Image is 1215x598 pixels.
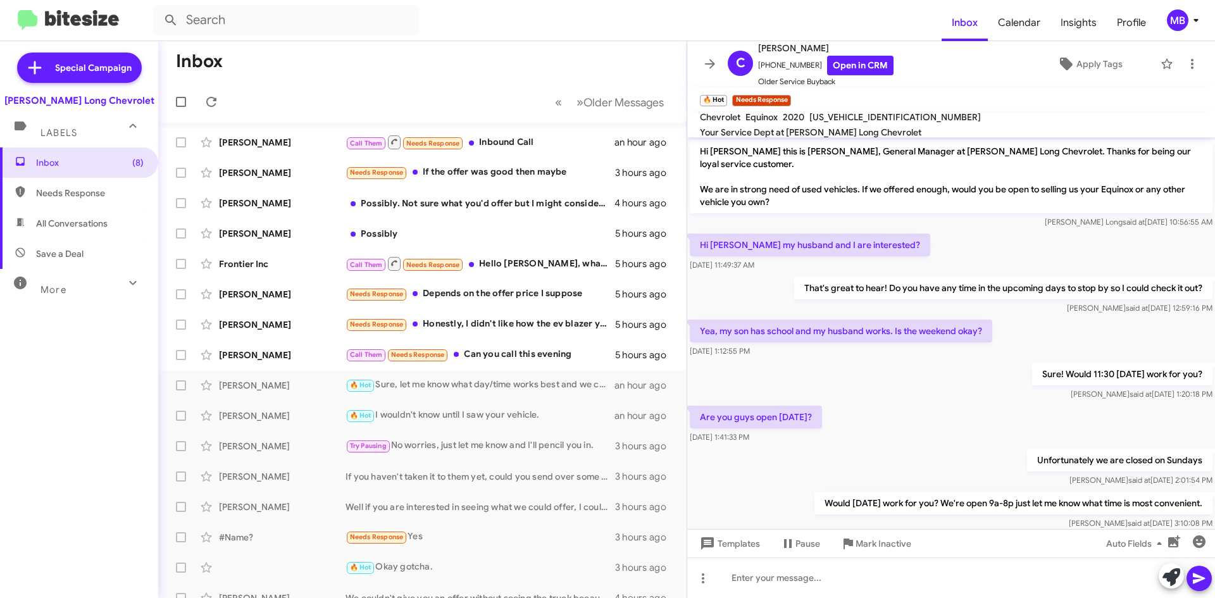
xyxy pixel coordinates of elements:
div: Frontier Inc [219,258,346,270]
span: Call Them [350,139,383,147]
span: All Conversations [36,217,108,230]
span: Try Pausing [350,442,387,450]
span: Pause [795,532,820,555]
span: said at [1130,389,1152,399]
span: Special Campaign [55,61,132,74]
span: [PHONE_NUMBER] [758,56,894,75]
span: Needs Response [350,320,404,328]
p: Hi [PERSON_NAME] my husband and I are interested? [690,234,930,256]
div: [PERSON_NAME] [219,136,346,149]
div: [PERSON_NAME] [219,470,346,483]
div: 3 hours ago [615,531,676,544]
h1: Inbox [176,51,223,72]
div: Honestly, I didn't like how the ev blazer you can hear the motor whine [346,317,615,332]
span: Needs Response [391,351,445,359]
span: Mark Inactive [856,532,911,555]
span: [DATE] 1:41:33 PM [690,432,749,442]
span: Needs Response [36,187,144,199]
div: Possibly [346,227,615,240]
p: Sure! Would 11:30 [DATE] work for you? [1032,363,1212,385]
button: Next [569,89,671,115]
a: Special Campaign [17,53,142,83]
span: Labels [40,127,77,139]
a: Insights [1050,4,1107,41]
div: Yes [346,530,615,544]
div: I wouldn't know until I saw your vehicle. [346,408,614,423]
div: Inbound Call [346,134,614,150]
div: 3 hours ago [615,501,676,513]
div: [PERSON_NAME] Long Chevrolet [4,94,154,107]
div: [PERSON_NAME] [219,166,346,179]
div: [PERSON_NAME] [219,409,346,422]
span: More [40,284,66,296]
span: 🔥 Hot [350,381,371,389]
span: Call Them [350,351,383,359]
span: Older Service Buyback [758,75,894,88]
div: 5 hours ago [615,227,676,240]
button: Pause [770,532,830,555]
span: Templates [697,532,760,555]
span: Needs Response [406,139,460,147]
button: Previous [547,89,570,115]
span: Needs Response [350,290,404,298]
span: (8) [132,156,144,169]
button: MB [1156,9,1201,31]
span: said at [1123,217,1145,227]
span: [PERSON_NAME] [DATE] 12:59:16 PM [1067,303,1212,313]
div: Okay gotcha. [346,560,615,575]
div: an hour ago [614,409,676,422]
span: Auto Fields [1106,532,1167,555]
div: 5 hours ago [615,318,676,331]
div: [PERSON_NAME] [219,379,346,392]
div: 5 hours ago [615,288,676,301]
span: C [736,53,745,73]
div: an hour ago [614,379,676,392]
span: [DATE] 1:12:55 PM [690,346,750,356]
div: If the offer was good then maybe [346,165,615,180]
span: said at [1126,303,1148,313]
div: [PERSON_NAME] [219,197,346,209]
div: Possibly. Not sure what you'd offer but I might consider it. 2023 ZL1 Camaro, under 3k miles, pos... [346,197,614,209]
div: MB [1167,9,1188,31]
div: [PERSON_NAME] [219,288,346,301]
p: Hi [PERSON_NAME] this is [PERSON_NAME], General Manager at [PERSON_NAME] Long Chevrolet. Thanks f... [690,140,1212,213]
span: said at [1128,475,1150,485]
a: Calendar [988,4,1050,41]
small: 🔥 Hot [700,95,727,106]
div: [PERSON_NAME] [219,349,346,361]
a: Open in CRM [827,56,894,75]
span: [DATE] 11:49:37 AM [690,260,754,270]
div: Sure, let me know what day/time works best and we can figure something out. [346,378,614,392]
span: 🔥 Hot [350,411,371,420]
span: [US_VEHICLE_IDENTIFICATION_NUMBER] [809,111,981,123]
div: 3 hours ago [615,561,676,574]
nav: Page navigation example [548,89,671,115]
span: Older Messages [583,96,664,109]
p: Yea, my son has school and my husband works. Is the weekend okay? [690,320,992,342]
div: 5 hours ago [615,258,676,270]
div: [PERSON_NAME] [219,440,346,452]
a: Inbox [942,4,988,41]
div: 4 hours ago [614,197,676,209]
input: Search [153,5,419,35]
span: Chevrolet [700,111,740,123]
div: 3 hours ago [615,440,676,452]
span: Needs Response [350,533,404,541]
span: [PERSON_NAME] [758,40,894,56]
span: Your Service Dept at [PERSON_NAME] Long Chevrolet [700,127,921,138]
button: Mark Inactive [830,532,921,555]
div: [PERSON_NAME] [219,318,346,331]
div: an hour ago [614,136,676,149]
div: Hello [PERSON_NAME], what do you have in mind? I have some older vehicles as well [346,256,615,271]
small: Needs Response [732,95,790,106]
span: [PERSON_NAME] [DATE] 2:01:54 PM [1069,475,1212,485]
div: [PERSON_NAME] [219,501,346,513]
div: 5 hours ago [615,349,676,361]
span: said at [1128,518,1150,528]
div: No worries, just let me know and I'll pencil you in. [346,439,615,453]
p: Are you guys open [DATE]? [690,406,822,428]
div: 3 hours ago [615,470,676,483]
span: Inbox [36,156,144,169]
